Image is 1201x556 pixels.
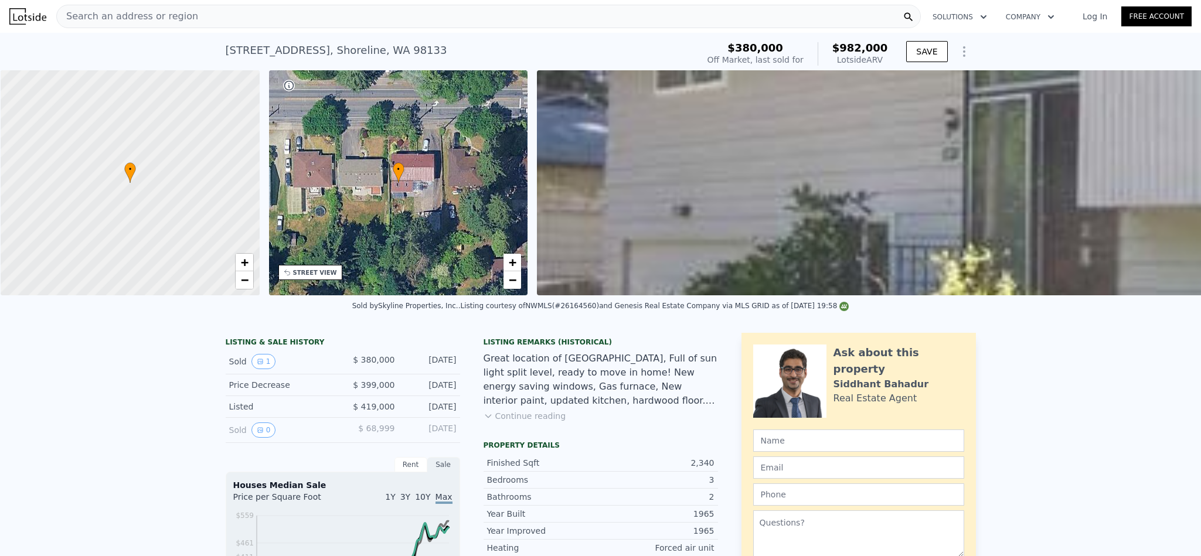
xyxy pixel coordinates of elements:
div: Sold [229,354,334,369]
input: Name [753,429,964,452]
div: 3 [601,474,715,486]
span: − [240,272,248,287]
span: 1Y [385,492,395,502]
div: [DATE] [404,422,457,438]
div: STREET VIEW [293,268,337,277]
span: $ 68,999 [358,424,394,433]
div: Listing Remarks (Historical) [484,337,718,347]
span: 3Y [400,492,410,502]
tspan: $461 [236,539,254,547]
a: Zoom in [236,254,253,271]
div: Siddhant Bahadur [833,377,929,391]
div: Finished Sqft [487,457,601,469]
div: Bedrooms [487,474,601,486]
span: $ 399,000 [353,380,394,390]
span: Max [436,492,452,504]
span: • [124,164,136,175]
span: $ 380,000 [353,355,394,364]
button: Solutions [923,6,996,28]
button: Continue reading [484,410,566,422]
span: + [240,255,248,270]
span: $380,000 [727,42,783,54]
input: Phone [753,483,964,506]
img: NWMLS Logo [839,302,849,311]
a: Free Account [1121,6,1192,26]
div: Real Estate Agent [833,391,917,405]
span: • [393,164,404,175]
div: Lotside ARV [832,54,888,66]
div: Year Built [487,508,601,520]
div: [DATE] [404,401,457,412]
button: View historical data [251,354,276,369]
div: 2 [601,491,715,503]
div: Ask about this property [833,344,964,377]
a: Log In [1069,11,1121,22]
div: Rent [394,457,427,472]
div: [DATE] [404,354,457,369]
span: Search an address or region [57,9,198,23]
a: Zoom out [236,271,253,289]
input: Email [753,456,964,479]
button: Company [996,6,1064,28]
a: Zoom out [503,271,521,289]
div: Sold [229,422,334,438]
div: Price Decrease [229,379,334,391]
tspan: $559 [236,511,254,520]
div: Forced air unit [601,542,715,554]
div: Property details [484,441,718,450]
span: 10Y [415,492,430,502]
div: Price per Square Foot [233,491,343,510]
div: Sold by Skyline Properties, Inc. . [352,302,461,310]
div: • [124,162,136,183]
div: Great location of [GEOGRAPHIC_DATA], Full of sun light split level, ready to move in home! New en... [484,352,718,408]
div: 2,340 [601,457,715,469]
div: [DATE] [404,379,457,391]
span: + [509,255,516,270]
div: Off Market, last sold for [707,54,804,66]
div: LISTING & SALE HISTORY [226,337,460,349]
a: Zoom in [503,254,521,271]
div: [STREET_ADDRESS] , Shoreline , WA 98133 [226,42,447,59]
button: Show Options [952,40,976,63]
span: $ 419,000 [353,402,394,411]
div: • [393,162,404,183]
div: Listed [229,401,334,412]
div: Houses Median Sale [233,479,452,491]
div: Sale [427,457,460,472]
div: Year Improved [487,525,601,537]
div: Listing courtesy of NWMLS (#26164560) and Genesis Real Estate Company via MLS GRID as of [DATE] 1... [460,302,849,310]
div: 1965 [601,525,715,537]
img: Lotside [9,8,46,25]
span: $982,000 [832,42,888,54]
button: SAVE [906,41,947,62]
button: View historical data [251,422,276,438]
div: 1965 [601,508,715,520]
div: Heating [487,542,601,554]
span: − [509,272,516,287]
div: Bathrooms [487,491,601,503]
